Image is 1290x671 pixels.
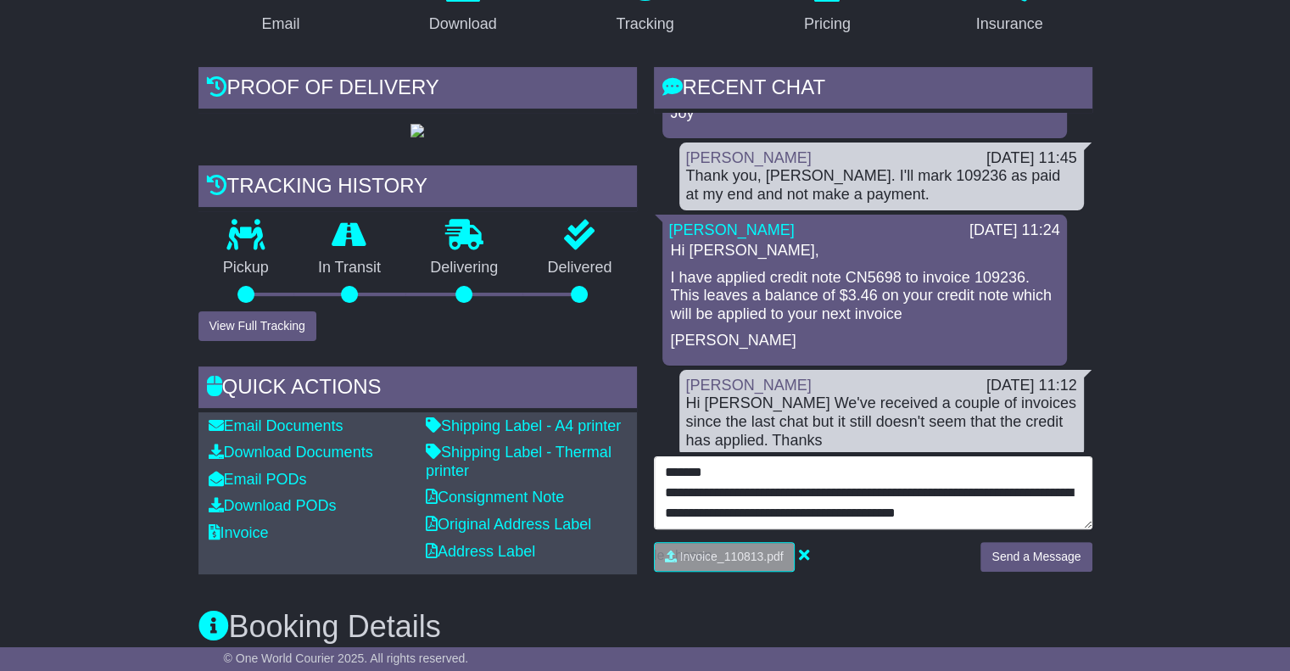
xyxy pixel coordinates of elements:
a: Download PODs [209,497,337,514]
a: Shipping Label - Thermal printer [426,444,611,479]
div: Email [261,13,299,36]
div: Proof of Delivery [198,67,637,113]
a: [PERSON_NAME] [669,221,795,238]
p: Delivering [405,259,522,277]
a: Email Documents [209,417,343,434]
h3: Booking Details [198,610,1092,644]
div: Download [429,13,497,36]
p: Hi [PERSON_NAME], [671,242,1058,260]
p: [PERSON_NAME] [671,332,1058,350]
p: Delivered [522,259,636,277]
button: View Full Tracking [198,311,316,341]
img: GetPodImage [410,124,424,137]
div: RECENT CHAT [654,67,1092,113]
div: Quick Actions [198,366,637,412]
button: Send a Message [980,542,1092,572]
div: [DATE] 11:12 [986,377,1077,395]
span: © One World Courier 2025. All rights reserved. [224,651,469,665]
p: Pickup [198,259,293,277]
div: Insurance [976,13,1043,36]
a: Shipping Label - A4 printer [426,417,621,434]
div: Tracking history [198,165,637,211]
a: Consignment Note [426,489,564,506]
div: [DATE] 11:24 [969,221,1060,240]
div: Pricing [804,13,851,36]
div: Thank you, [PERSON_NAME]. I'll mark 109236 as paid at my end and not make a payment. [686,167,1077,204]
a: Address Label [426,543,535,560]
div: [DATE] 11:45 [986,149,1077,168]
a: Invoice [209,524,269,541]
a: Email PODs [209,471,307,488]
div: Tracking [616,13,673,36]
p: I have applied credit note CN5698 to invoice 109236. This leaves a balance of $3.46 on your credi... [671,269,1058,324]
a: [PERSON_NAME] [686,377,812,394]
a: Original Address Label [426,516,591,533]
div: Hi [PERSON_NAME] We've received a couple of invoices since the last chat but it still doesn't see... [686,394,1077,450]
p: In Transit [293,259,405,277]
a: Download Documents [209,444,373,461]
a: [PERSON_NAME] [686,149,812,166]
